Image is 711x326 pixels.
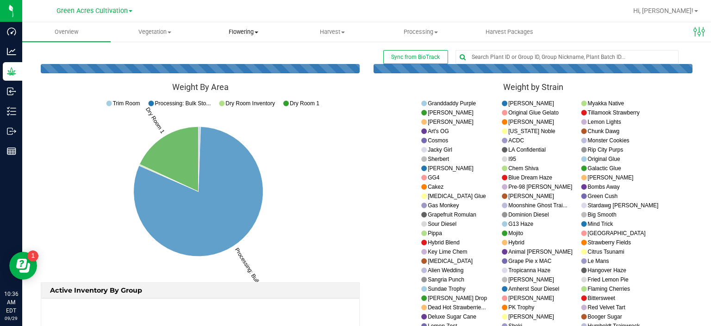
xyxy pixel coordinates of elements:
[288,28,376,36] span: Harvest
[428,230,442,237] text: Pippa
[588,174,634,181] text: [PERSON_NAME]
[4,290,18,315] p: 10:36 AM EDT
[588,202,659,209] text: Stardawg [PERSON_NAME]
[588,221,614,227] text: Mind Trick
[48,283,145,297] span: Active Inventory by Group
[588,137,630,144] text: Monster Cookies
[508,211,549,218] text: Dominion Diesel
[508,202,567,209] text: Moonshine Ghost Trai...
[508,258,552,264] text: Grape Pie x MAC
[111,22,199,42] a: Vegetation
[428,184,443,190] text: Cakez
[374,83,692,92] div: Weight by Strain
[588,211,617,218] text: Big Smooth
[428,100,476,107] text: Granddaddy Purple
[508,119,554,125] text: [PERSON_NAME]
[9,252,37,280] iframe: Resource center
[7,87,16,96] inline-svg: Inbound
[588,165,621,172] text: Galactic Glue
[456,51,678,64] input: Search Plant ID or Group ID, Group Nickname, Plant Batch ID...
[588,100,624,107] text: Myakka Native
[508,156,516,162] text: I95
[7,27,16,36] inline-svg: Dashboard
[633,7,693,14] span: Hi, [PERSON_NAME]!
[290,100,319,107] text: Dry Room 1
[588,276,629,283] text: Fried Lemon Pie
[588,267,627,274] text: Hangover Haze
[508,100,554,107] text: [PERSON_NAME]
[383,50,448,64] button: Sync from BioTrack
[27,250,38,262] iframe: Resource center unread badge
[508,109,559,116] text: Original Glue Gelato
[508,313,554,320] text: [PERSON_NAME]
[473,28,546,36] span: Harvest Packages
[428,239,460,246] text: Hybrid Blend
[508,276,554,283] text: [PERSON_NAME]
[508,239,524,246] text: Hybrid
[56,7,128,15] span: Green Acres Cultivation
[508,174,552,181] text: Blue Dream Haze
[428,128,449,134] text: Art's OG
[588,147,624,153] text: Rip City Purps
[508,286,559,292] text: Amherst Sour Diesel
[588,239,631,246] text: Strawberry Fields
[428,286,465,292] text: Sundae Trophy
[588,258,609,264] text: Le Mans
[588,313,622,320] text: Booger Sugar
[428,276,464,283] text: Sangria Punch
[428,193,486,199] text: [MEDICAL_DATA] Glue
[508,128,555,134] text: [US_STATE] Noble
[428,221,456,227] text: Sour Diesel
[588,128,620,134] text: Chunk Dawg
[588,156,620,162] text: Original Glue
[508,230,523,237] text: Mojito
[508,295,554,301] text: [PERSON_NAME]
[588,184,620,190] text: Bombs Away
[508,137,524,144] text: ACDC
[7,147,16,156] inline-svg: Reports
[200,22,288,42] a: Flowering
[428,174,440,181] text: GG4
[7,127,16,136] inline-svg: Outbound
[4,315,18,322] p: 09/29
[428,147,452,153] text: Jacky Girl
[391,54,440,60] span: Sync from BioTrack
[428,137,448,144] text: Cosmos
[428,249,467,255] text: Key Lime Chem
[22,22,111,42] a: Overview
[111,28,199,36] span: Vegetation
[588,286,630,292] text: Flaming Cherries
[588,193,618,199] text: Green Cush
[428,295,487,301] text: [PERSON_NAME] Drop
[200,28,287,36] span: Flowering
[7,47,16,56] inline-svg: Analytics
[376,22,465,42] a: Processing
[508,184,572,190] text: Pre-98 [PERSON_NAME]
[465,22,554,42] a: Harvest Packages
[508,193,554,199] text: [PERSON_NAME]
[428,119,474,125] text: [PERSON_NAME]
[428,267,463,274] text: Alien Wedding
[428,165,474,172] text: [PERSON_NAME]
[428,202,459,209] text: Gas Monkey
[288,22,376,42] a: Harvest
[41,83,360,92] div: Weight By Area
[588,249,624,255] text: Citrus Tsunami
[7,107,16,116] inline-svg: Inventory
[588,119,621,125] text: Lemon Lights
[377,28,464,36] span: Processing
[428,304,486,311] text: Dead Hot Strawberrie...
[42,28,91,36] span: Overview
[225,100,275,107] text: Dry Room Inventory
[508,267,550,274] text: Tropicanna Haze
[428,156,449,162] text: Sherbert
[428,109,474,116] text: [PERSON_NAME]
[7,67,16,76] inline-svg: Grow
[588,230,646,237] text: [GEOGRAPHIC_DATA]
[588,295,616,301] text: Bittersweet
[508,147,546,153] text: LA Confidential
[508,165,539,172] text: Chem Shiva
[508,249,573,255] text: Animal [PERSON_NAME]
[588,304,626,311] text: Red Velvet Tart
